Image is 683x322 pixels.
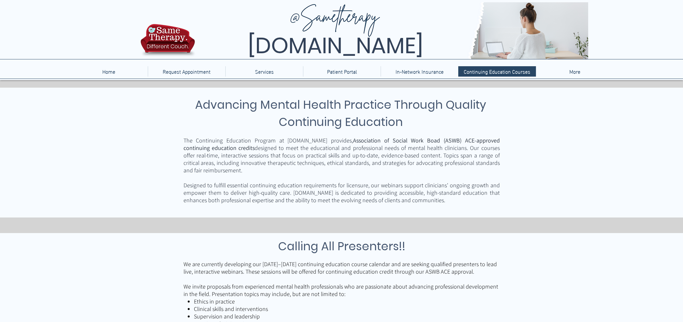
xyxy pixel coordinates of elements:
p: Services [252,66,277,77]
p: Clinical skills and interventions [194,305,500,313]
nav: Site [70,66,613,77]
span: The Continuing Education Program at [DOMAIN_NAME] provides, designed to meet the educational and ... [183,137,500,174]
span: [DOMAIN_NAME] [248,30,423,61]
p: Supervision and leadership [194,313,500,320]
h3: Calling All Presenters!! [183,238,500,255]
div: Services [225,66,303,77]
h3: Advancing Mental Health Practice Through Quality Continuing Education [183,96,499,130]
span: Designed to fulfill essential continuing education requirements for licensure, our webinars suppo... [183,181,500,204]
span: Association of Social Work Boad (ASWB) ACE-approved continuing education credits [183,137,500,152]
p: Continuing Education Courses [461,66,534,77]
img: TBH.US [139,23,197,61]
p: We invite proposals from experienced mental health professionals who are passionate about advanci... [183,283,500,298]
p: More [566,66,584,77]
a: Request Appointment [148,66,225,77]
p: Ethics in practice [194,298,500,305]
p: Patient Portal [324,66,360,77]
a: Continuing Education Courses [458,66,536,77]
a: Home [70,66,148,77]
p: We are currently developing our [DATE]–[DATE] continuing education course calendar and are seekin... [183,260,500,275]
p: Request Appointment [159,66,214,77]
img: Same Therapy, Different Couch. TelebehavioralHealth.US [196,2,588,59]
a: In-Network Insurance [381,66,458,77]
a: Patient Portal [303,66,381,77]
p: In-Network Insurance [392,66,447,77]
p: Home [99,66,119,77]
